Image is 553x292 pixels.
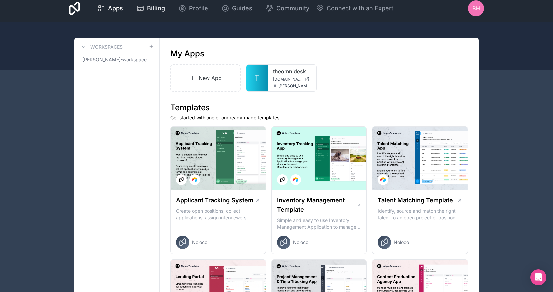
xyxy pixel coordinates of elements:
[176,208,260,221] p: Create open positions, collect applications, assign interviewers, centralise candidate feedback a...
[170,102,468,113] h1: Templates
[260,1,315,16] a: Community
[189,4,208,13] span: Profile
[92,1,128,16] a: Apps
[327,4,393,13] span: Connect with an Expert
[293,177,298,182] img: Airtable Logo
[273,67,311,75] a: theomnidesk
[108,4,123,13] span: Apps
[276,4,309,13] span: Community
[170,48,204,59] h1: My Apps
[176,196,253,205] h1: Applicant Tracking System
[131,1,170,16] a: Billing
[378,208,462,221] p: Identify, source and match the right talent to an open project or position with our Talent Matchi...
[277,217,361,230] p: Simple and easy to use Inventory Management Application to manage your stock, orders and Manufact...
[82,56,147,63] span: [PERSON_NAME]-workspace
[394,239,409,246] span: Noloco
[192,239,207,246] span: Noloco
[472,4,480,12] span: BH
[273,77,302,82] span: [DOMAIN_NAME]
[316,4,393,13] button: Connect with an Expert
[277,196,357,214] h1: Inventory Management Template
[80,54,154,66] a: [PERSON_NAME]-workspace
[216,1,258,16] a: Guides
[530,269,546,285] div: Open Intercom Messenger
[380,177,386,182] img: Airtable Logo
[170,64,241,92] a: New App
[147,4,165,13] span: Billing
[246,65,268,91] a: T
[254,73,260,83] span: T
[293,239,308,246] span: Noloco
[278,83,311,89] span: [PERSON_NAME][EMAIL_ADDRESS][DOMAIN_NAME]
[173,1,213,16] a: Profile
[378,196,453,205] h1: Talent Matching Template
[170,114,468,121] p: Get started with one of our ready-made templates
[80,43,123,51] a: Workspaces
[192,177,197,182] img: Airtable Logo
[232,4,252,13] span: Guides
[90,44,123,50] h3: Workspaces
[273,77,311,82] a: [DOMAIN_NAME]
